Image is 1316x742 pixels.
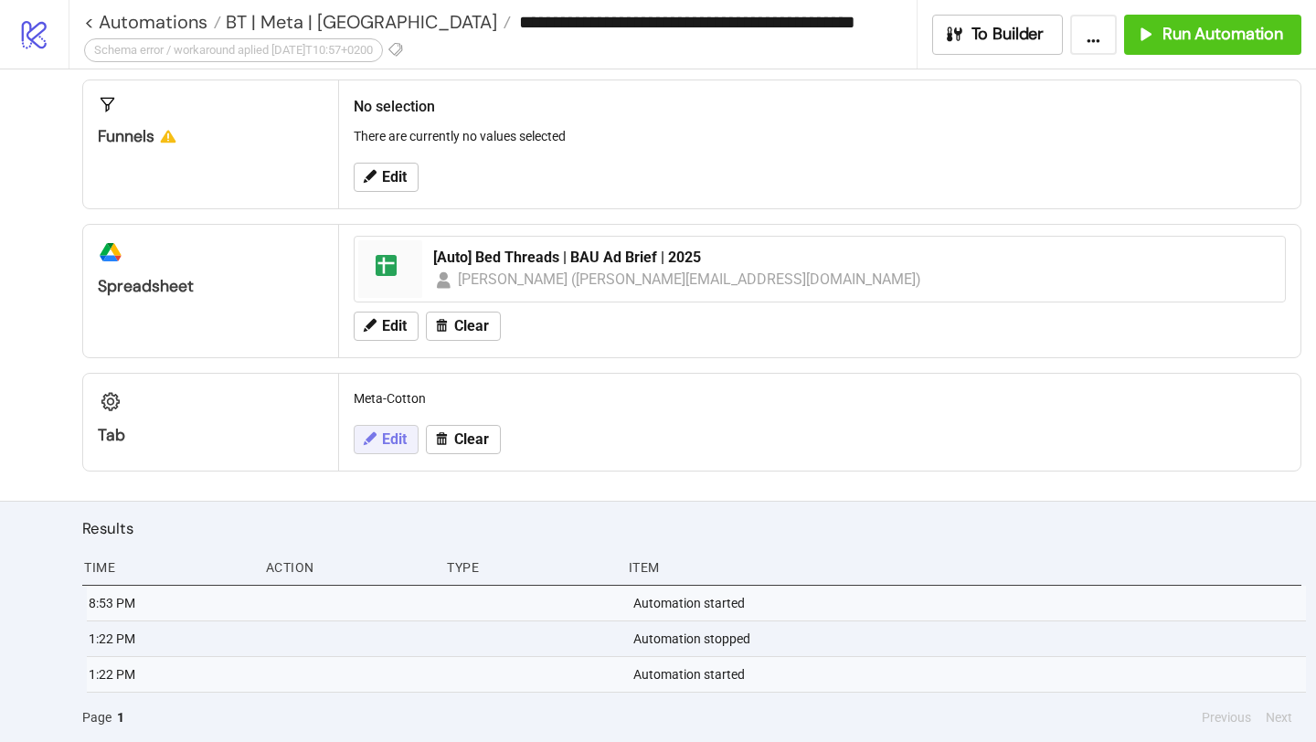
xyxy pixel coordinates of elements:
[433,248,1274,268] div: [Auto] Bed Threads | BAU Ad Brief | 2025
[932,15,1064,55] button: To Builder
[354,163,419,192] button: Edit
[84,13,221,31] a: < Automations
[346,381,1293,416] div: Meta-Cotton
[82,516,1301,540] h2: Results
[87,621,256,656] div: 1:22 PM
[631,586,1306,620] div: Automation started
[971,24,1045,45] span: To Builder
[631,657,1306,692] div: Automation started
[84,38,383,62] div: Schema error / workaround aplied [DATE]T10:57+0200
[354,126,1286,146] p: There are currently no values selected
[221,13,511,31] a: BT | Meta | [GEOGRAPHIC_DATA]
[445,550,614,585] div: Type
[98,276,324,297] div: Spreadsheet
[454,318,489,334] span: Clear
[1070,15,1117,55] button: ...
[354,425,419,454] button: Edit
[354,95,1286,118] h2: No selection
[82,550,251,585] div: Time
[1260,707,1298,727] button: Next
[1162,24,1283,45] span: Run Automation
[98,126,324,147] div: Funnels
[354,312,419,341] button: Edit
[1124,15,1301,55] button: Run Automation
[382,169,407,185] span: Edit
[98,425,324,446] div: Tab
[111,707,130,727] button: 1
[82,707,111,727] span: Page
[627,550,1301,585] div: Item
[382,318,407,334] span: Edit
[221,10,497,34] span: BT | Meta | [GEOGRAPHIC_DATA]
[426,312,501,341] button: Clear
[87,657,256,692] div: 1:22 PM
[426,425,501,454] button: Clear
[454,431,489,448] span: Clear
[1196,707,1257,727] button: Previous
[631,621,1306,656] div: Automation stopped
[264,550,433,585] div: Action
[382,431,407,448] span: Edit
[458,268,922,291] div: [PERSON_NAME] ([PERSON_NAME][EMAIL_ADDRESS][DOMAIN_NAME])
[87,586,256,620] div: 8:53 PM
